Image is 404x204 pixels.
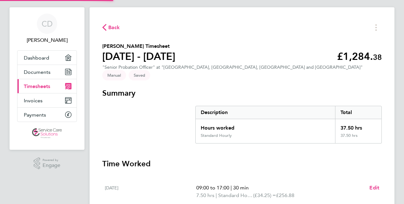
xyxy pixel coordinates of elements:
[102,23,120,31] button: Back
[24,98,43,104] span: Invoices
[276,192,294,198] span: £256.88
[195,106,382,143] div: Summary
[17,51,77,65] a: Dashboard
[17,93,77,107] a: Invoices
[335,119,381,133] div: 37.50 hrs
[17,36,77,44] span: Christopher Dare
[24,83,50,89] span: Timesheets
[216,192,217,198] span: |
[335,133,381,143] div: 37.50 hrs
[43,157,60,163] span: Powered by
[102,42,175,50] h2: [PERSON_NAME] Timesheet
[43,163,60,168] span: Engage
[196,192,214,198] span: 7.50 hrs
[231,185,232,191] span: |
[24,55,49,61] span: Dashboard
[17,128,77,138] a: Go to home page
[196,185,229,191] span: 09:00 to 17:00
[34,157,61,169] a: Powered byEngage
[102,50,175,63] h1: [DATE] - [DATE]
[337,50,382,62] app-decimal: £1,284.
[108,24,120,31] span: Back
[129,70,150,80] span: This timesheet is Saved.
[24,112,46,118] span: Payments
[196,106,335,119] div: Description
[233,185,249,191] span: 30 min
[196,119,335,133] div: Hours worked
[369,184,379,192] a: Edit
[253,192,276,198] span: (£34.25) =
[24,69,50,75] span: Documents
[335,106,381,119] div: Total
[370,22,382,32] button: Timesheets Menu
[218,192,253,199] span: Standard Hourly
[17,108,77,122] a: Payments
[17,65,77,79] a: Documents
[369,185,379,191] span: Edit
[32,128,62,138] img: servicecare-logo-retina.png
[10,7,84,150] nav: Main navigation
[102,88,382,98] h3: Summary
[42,20,53,28] span: CD
[17,14,77,44] a: CD[PERSON_NAME]
[201,133,232,138] div: Standard Hourly
[102,65,363,70] div: "Senior Probation Officer" at "[GEOGRAPHIC_DATA], [GEOGRAPHIC_DATA], [GEOGRAPHIC_DATA] and [GEOGR...
[102,70,126,80] span: This timesheet was manually created.
[17,79,77,93] a: Timesheets
[373,53,382,62] span: 38
[102,159,382,169] h3: Time Worked
[105,184,196,199] div: [DATE]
